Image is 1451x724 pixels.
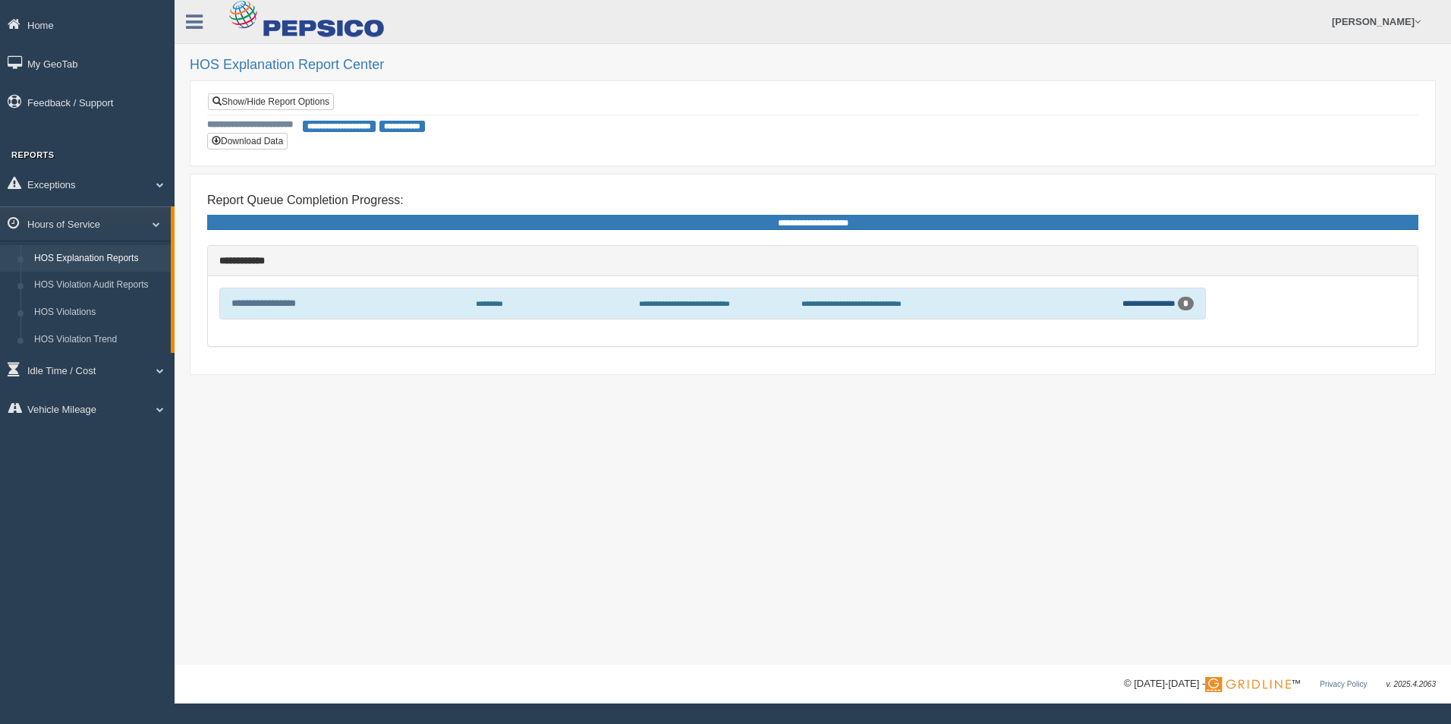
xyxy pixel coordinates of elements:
a: HOS Violations [27,299,171,326]
h2: HOS Explanation Report Center [190,58,1436,73]
img: Gridline [1205,677,1291,692]
a: HOS Explanation Reports [27,245,171,272]
button: Download Data [207,133,288,150]
a: HOS Violation Trend [27,326,171,354]
h4: Report Queue Completion Progress: [207,194,1418,207]
a: HOS Violation Audit Reports [27,272,171,299]
span: v. 2025.4.2063 [1386,680,1436,688]
div: © [DATE]-[DATE] - ™ [1124,676,1436,692]
a: Privacy Policy [1320,680,1367,688]
a: Show/Hide Report Options [208,93,334,110]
